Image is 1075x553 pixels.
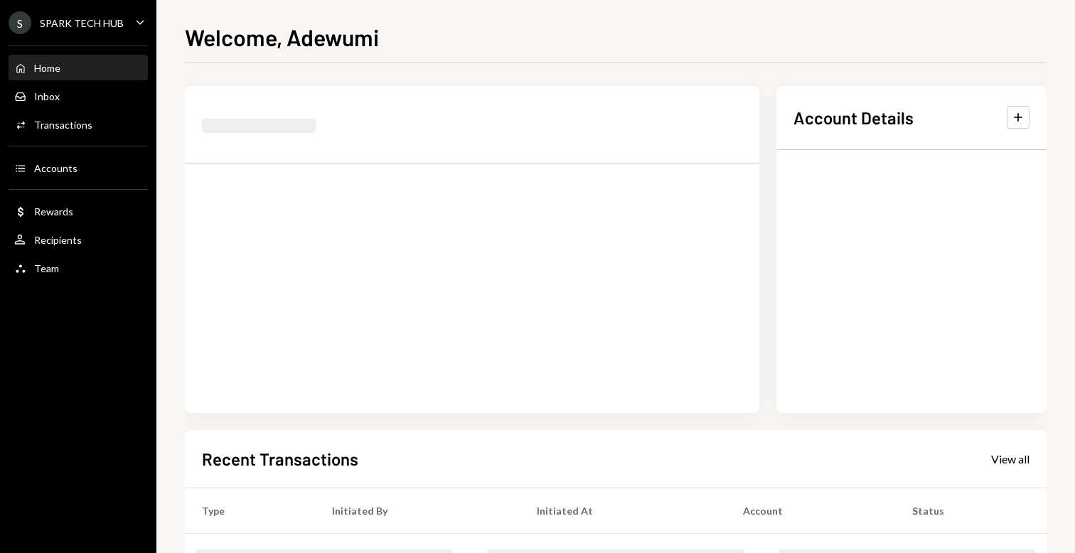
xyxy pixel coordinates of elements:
[9,198,148,224] a: Rewards
[34,205,73,218] div: Rewards
[9,255,148,281] a: Team
[991,452,1029,466] div: View all
[9,11,31,34] div: S
[202,447,358,471] h2: Recent Transactions
[9,155,148,181] a: Accounts
[185,23,379,51] h1: Welcome, Adewumi
[9,55,148,80] a: Home
[34,90,60,102] div: Inbox
[40,17,124,29] div: SPARK TECH HUB
[9,227,148,252] a: Recipients
[895,488,1047,533] th: Status
[315,488,520,533] th: Initiated By
[185,488,315,533] th: Type
[34,162,77,174] div: Accounts
[793,106,914,129] h2: Account Details
[9,83,148,109] a: Inbox
[34,234,82,246] div: Recipients
[34,119,92,131] div: Transactions
[9,112,148,137] a: Transactions
[34,262,59,274] div: Team
[726,488,895,533] th: Account
[991,451,1029,466] a: View all
[34,62,60,74] div: Home
[520,488,726,533] th: Initiated At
